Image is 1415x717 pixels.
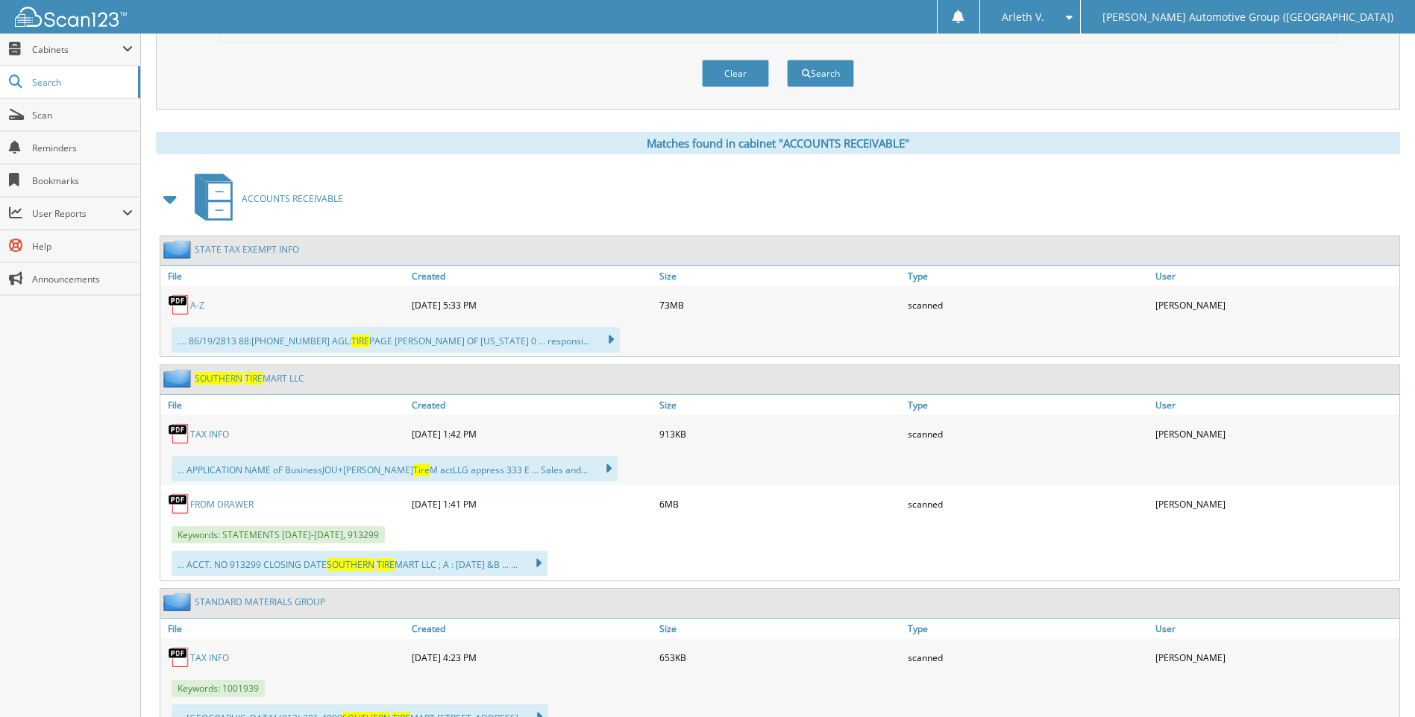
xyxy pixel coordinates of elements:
[408,290,656,320] div: [DATE] 5:33 PM
[904,619,1152,639] a: Type
[163,369,195,388] img: folder2.png
[1152,419,1399,449] div: [PERSON_NAME]
[656,395,903,415] a: Size
[195,372,242,385] span: SOUTHERN
[190,651,229,664] a: TAX INFO
[190,498,254,511] a: FROM DRAWER
[32,142,133,154] span: Reminders
[190,428,229,440] a: TAX INFO
[32,174,133,187] span: Bookmarks
[160,619,408,639] a: File
[1152,395,1399,415] a: User
[656,619,903,639] a: Size
[656,419,903,449] div: 913KB
[195,372,304,385] a: SOUTHERN TIREMART LLC
[172,327,620,353] div: .... 86/19/2813 88:[PHONE_NUMBER] AGL: PAGE [PERSON_NAME] OF [US_STATE] 0 ... responsi...
[163,240,195,259] img: folder2.png
[32,273,133,285] span: Announcements
[1102,13,1393,22] span: [PERSON_NAME] Automotive Group ([GEOGRAPHIC_DATA])
[168,423,190,445] img: PDF.png
[32,109,133,121] span: Scan
[168,646,190,669] img: PDF.png
[163,593,195,611] img: folder2.png
[195,596,325,608] a: STANDARD MATERIALS GROUP
[168,294,190,316] img: PDF.png
[656,489,903,519] div: 6MB
[702,60,769,87] button: Clear
[32,240,133,253] span: Help
[160,395,408,415] a: File
[408,419,656,449] div: [DATE] 1:42 PM
[1152,642,1399,672] div: [PERSON_NAME]
[351,335,369,347] span: TIRE
[904,395,1152,415] a: Type
[190,299,204,312] a: A-Z
[156,132,1400,154] div: Matches found in cabinet "ACCOUNTS RECEIVABLE"
[242,192,343,205] span: ACCOUNTS RECEIVABLE
[904,489,1152,519] div: scanned
[904,290,1152,320] div: scanned
[904,419,1152,449] div: scanned
[327,558,374,571] span: SOUTHERN
[186,169,343,228] a: ACCOUNTS RECEIVABLE
[1340,645,1415,717] iframe: Chat Widget
[408,266,656,286] a: Created
[172,551,548,576] div: ... ACCT. NO 913299 CLOSING DATE MART LLC ; A : [DATE] &B ... ...
[160,266,408,286] a: File
[168,493,190,515] img: PDF.png
[1152,619,1399,639] a: User
[15,7,127,27] img: scan123-logo-white.svg
[172,456,618,481] div: ... APPLICATION NAME oF BusinessJOU+[PERSON_NAME] M actLLG appress 333 E ... Sales and...
[408,642,656,672] div: [DATE] 4:23 PM
[904,266,1152,286] a: Type
[656,290,903,320] div: 73MB
[1002,13,1044,22] span: Arleth V.
[656,642,903,672] div: 653KB
[413,464,430,476] span: Tire
[172,680,265,697] span: Keywords: 1001939
[32,207,122,220] span: User Reports
[172,526,385,543] span: Keywords: STATEMENTS [DATE]-[DATE], 913299
[904,642,1152,672] div: scanned
[408,395,656,415] a: Created
[787,60,854,87] button: Search
[32,43,122,56] span: Cabinets
[195,243,299,256] a: STATE TAX EXEMPT INFO
[656,266,903,286] a: Size
[32,76,131,89] span: Search
[1152,290,1399,320] div: [PERSON_NAME]
[377,558,395,571] span: TIRE
[1152,266,1399,286] a: User
[1152,489,1399,519] div: [PERSON_NAME]
[245,372,263,385] span: TIRE
[408,619,656,639] a: Created
[408,489,656,519] div: [DATE] 1:41 PM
